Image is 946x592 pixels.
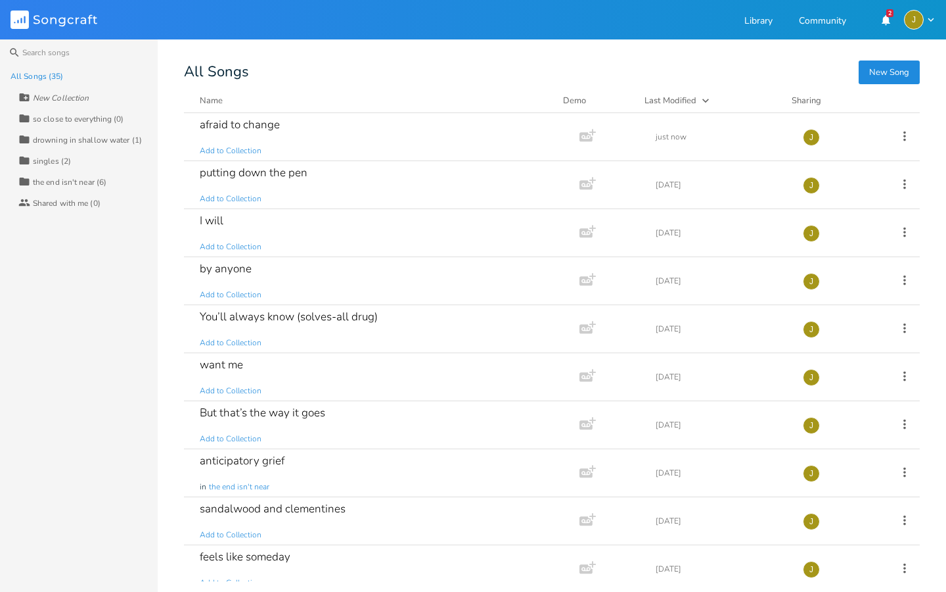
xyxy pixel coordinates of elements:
div: jupiterandjuliette [803,321,820,338]
span: Add to Collection [200,193,261,205]
div: afraid to change [200,119,280,130]
button: Name [200,94,547,107]
button: J [904,10,935,30]
div: [DATE] [656,229,787,237]
div: jupiterandjuliette [803,129,820,146]
div: Sharing [792,94,870,107]
div: [DATE] [656,325,787,333]
a: Community [799,16,846,28]
button: New Song [859,61,920,84]
span: Add to Collection [200,385,261,397]
div: want me [200,359,243,370]
div: jupiterandjuliette [803,225,820,242]
button: Last Modified [644,94,776,107]
div: [DATE] [656,469,787,477]
span: Add to Collection [200,241,261,253]
div: Demo [563,94,629,107]
span: Add to Collection [200,433,261,445]
div: Last Modified [644,95,696,107]
div: [DATE] [656,181,787,189]
div: You’ll always know (solves-all drug) [200,311,378,322]
div: feels like someday [200,551,290,562]
div: But that’s the way it goes [200,407,325,418]
div: [DATE] [656,565,787,573]
span: the end isn't near [209,481,269,493]
div: drowning in shallow water (1) [33,136,142,144]
div: All Songs (35) [11,72,63,80]
div: jupiterandjuliette [803,465,820,482]
div: All Songs [184,66,920,78]
div: [DATE] [656,517,787,525]
div: jupiterandjuliette [803,369,820,386]
div: New Collection [33,94,89,102]
div: so close to everything (0) [33,115,124,123]
div: sandalwood and clementines [200,503,346,514]
div: the end isn't near (6) [33,178,106,186]
div: putting down the pen [200,167,307,178]
div: [DATE] [656,421,787,429]
span: Add to Collection [200,578,261,589]
div: jupiterandjuliette [904,10,924,30]
span: Add to Collection [200,289,261,301]
button: 2 [872,8,899,32]
div: Name [200,95,223,107]
div: I will [200,215,223,226]
div: [DATE] [656,277,787,285]
div: 2 [886,9,893,17]
div: Shared with me (0) [33,199,101,207]
div: by anyone [200,263,252,274]
div: jupiterandjuliette [803,273,820,290]
div: jupiterandjuliette [803,177,820,194]
div: jupiterandjuliette [803,513,820,530]
span: Add to Collection [200,337,261,349]
div: anticipatory grief [200,455,284,466]
span: Add to Collection [200,145,261,157]
div: jupiterandjuliette [803,561,820,578]
div: [DATE] [656,373,787,381]
span: Add to Collection [200,530,261,541]
div: just now [656,133,787,141]
a: Library [744,16,773,28]
span: in [200,481,206,493]
div: singles (2) [33,157,71,165]
div: jupiterandjuliette [803,417,820,434]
